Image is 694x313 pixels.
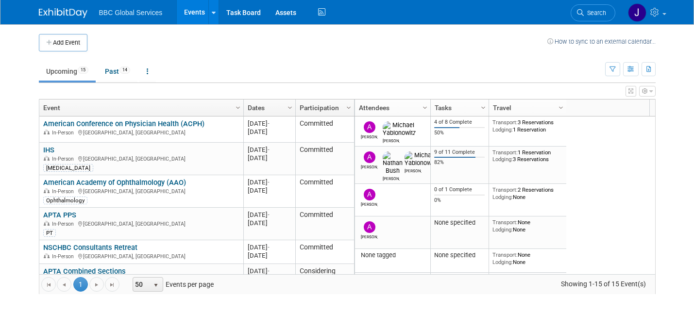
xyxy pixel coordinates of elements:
[364,221,375,233] img: Alex Corrigan
[405,167,422,173] div: Michael Yablonowitz
[248,154,291,162] div: [DATE]
[43,197,87,204] div: Ophthalmology
[248,186,291,195] div: [DATE]
[364,121,375,133] img: Alex Corrigan
[39,8,87,18] img: ExhibitDay
[584,9,606,16] span: Search
[44,188,50,193] img: In-Person Event
[248,211,291,219] div: [DATE]
[39,62,96,81] a: Upcoming15
[361,133,378,139] div: Alex Corrigan
[133,278,150,291] span: 50
[78,66,88,74] span: 15
[248,243,291,251] div: [DATE]
[44,253,50,258] img: In-Person Event
[105,277,119,292] a: Go to the last page
[359,99,424,116] a: Attendees
[492,226,513,233] span: Lodging:
[492,156,513,163] span: Lodging:
[119,66,130,74] span: 14
[492,251,562,265] div: None None
[493,99,560,116] a: Travel
[248,178,291,186] div: [DATE]
[434,149,485,156] div: 9 of 11 Complete
[45,281,52,289] span: Go to the first page
[361,233,378,239] div: Alex Corrigan
[295,240,354,264] td: Committed
[492,186,562,200] div: 2 Reservations None
[492,126,513,133] span: Lodging:
[361,200,378,207] div: Alex Corrigan
[43,154,239,163] div: [GEOGRAPHIC_DATA], [GEOGRAPHIC_DATA]
[364,189,375,200] img: Alex Corrigan
[44,130,50,134] img: In-Person Event
[434,119,485,126] div: 4 of 8 Complete
[434,159,485,166] div: 82%
[98,62,137,81] a: Past14
[492,119,562,133] div: 3 Reservations 1 Reservation
[383,151,403,175] img: Nathan Bush
[361,163,378,169] div: Alex Corrigan
[52,156,77,162] span: In-Person
[343,99,354,114] a: Column Settings
[295,264,354,288] td: Considering
[547,38,656,45] a: How to sync to an external calendar...
[248,267,291,275] div: [DATE]
[295,208,354,240] td: Committed
[39,34,87,51] button: Add Event
[248,251,291,260] div: [DATE]
[268,120,270,127] span: -
[43,252,239,260] div: [GEOGRAPHIC_DATA], [GEOGRAPHIC_DATA]
[405,151,438,167] img: Michael Yablonowitz
[43,267,126,276] a: APTA Combined Sections
[99,9,163,16] span: BBC Global Services
[295,175,354,208] td: Committed
[492,219,562,233] div: None None
[93,281,101,289] span: Go to the next page
[434,251,485,259] div: None specified
[44,156,50,161] img: In-Person Event
[89,277,104,292] a: Go to the next page
[556,99,566,114] a: Column Settings
[57,277,71,292] a: Go to the previous page
[492,219,518,226] span: Transport:
[43,229,56,237] div: PT
[44,221,50,226] img: In-Person Event
[383,175,400,181] div: Nathan Bush
[52,221,77,227] span: In-Person
[60,281,68,289] span: Go to the previous page
[43,219,239,228] div: [GEOGRAPHIC_DATA], [GEOGRAPHIC_DATA]
[248,128,291,136] div: [DATE]
[571,4,615,21] a: Search
[233,99,243,114] a: Column Settings
[52,188,77,195] span: In-Person
[295,143,354,175] td: Committed
[345,104,353,112] span: Column Settings
[43,146,54,154] a: IHS
[268,179,270,186] span: -
[364,151,375,163] img: Alex Corrigan
[552,277,655,291] span: Showing 1-15 of 15 Event(s)
[434,197,485,204] div: 0%
[358,251,426,259] div: None tagged
[43,119,204,128] a: American Conference on Physician Health (ACPH)
[286,104,294,112] span: Column Settings
[43,164,93,172] div: [MEDICAL_DATA]
[434,130,485,136] div: 50%
[435,99,482,116] a: Tasks
[248,119,291,128] div: [DATE]
[434,219,485,227] div: None specified
[43,178,186,187] a: American Academy of Ophthalmology (AAO)
[268,211,270,218] span: -
[268,244,270,251] span: -
[492,149,518,156] span: Transport:
[383,137,400,143] div: Michael Yablonowitz
[492,259,513,265] span: Lodging:
[43,128,239,136] div: [GEOGRAPHIC_DATA], [GEOGRAPHIC_DATA]
[73,277,88,292] span: 1
[43,211,76,219] a: APTA PPS
[492,186,518,193] span: Transport:
[479,104,487,112] span: Column Settings
[420,99,430,114] a: Column Settings
[492,251,518,258] span: Transport:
